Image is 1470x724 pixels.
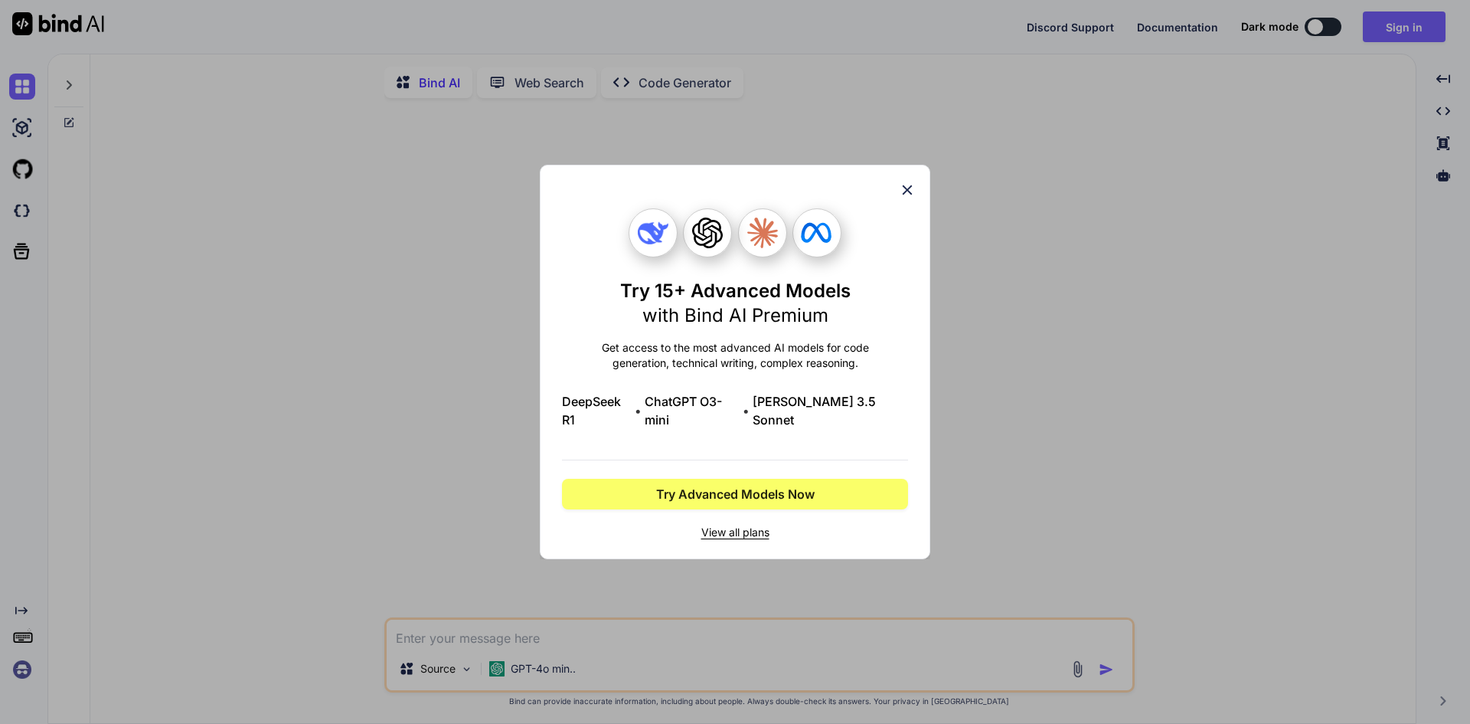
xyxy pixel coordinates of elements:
[562,392,632,429] span: DeepSeek R1
[656,485,815,503] span: Try Advanced Models Now
[562,479,908,509] button: Try Advanced Models Now
[635,401,642,420] span: •
[562,525,908,540] span: View all plans
[743,401,750,420] span: •
[642,304,828,326] span: with Bind AI Premium
[753,392,908,429] span: [PERSON_NAME] 3.5 Sonnet
[638,218,668,248] img: Deepseek
[620,279,851,328] h1: Try 15+ Advanced Models
[562,340,908,371] p: Get access to the most advanced AI models for code generation, technical writing, complex reasoning.
[645,392,740,429] span: ChatGPT O3-mini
